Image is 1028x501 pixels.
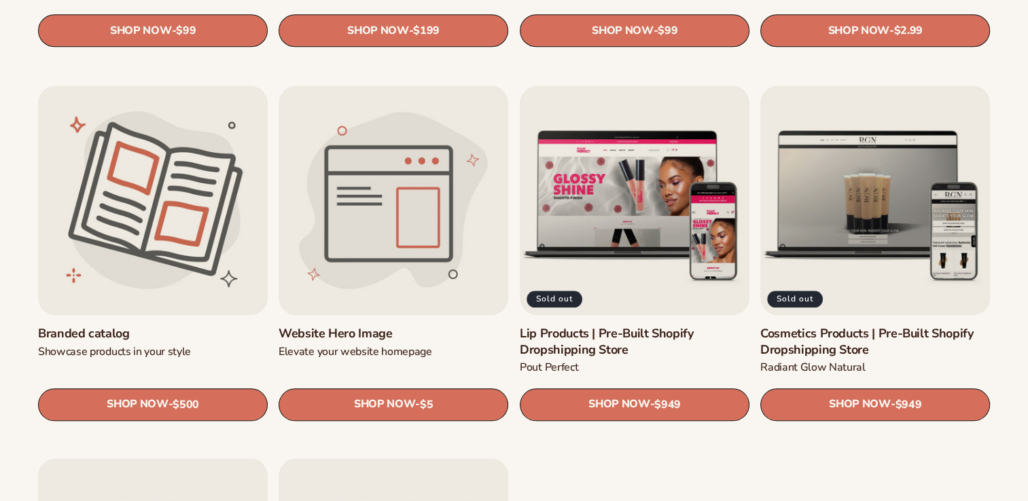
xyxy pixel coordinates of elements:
[107,398,168,411] span: SHOP NOW
[354,398,415,411] span: SHOP NOW
[893,25,922,38] span: $2.99
[173,398,199,411] span: $500
[347,24,408,37] span: SHOP NOW
[38,388,268,420] a: SHOP NOW- $500
[520,15,749,48] a: SHOP NOW- $99
[760,388,990,420] a: SHOP NOW- $949
[760,326,990,358] a: Cosmetics Products | Pre-Built Shopify Dropshipping Store
[829,398,890,411] span: SHOP NOW
[176,25,196,38] span: $99
[414,25,440,38] span: $199
[38,326,268,341] a: Branded catalog
[38,15,268,48] a: SHOP NOW- $99
[520,388,749,420] a: SHOP NOW- $949
[654,398,681,411] span: $949
[895,398,921,411] span: $949
[279,388,508,420] a: SHOP NOW- $5
[420,398,433,411] span: $5
[279,15,508,48] a: SHOP NOW- $199
[110,24,171,37] span: SHOP NOW
[592,24,653,37] span: SHOP NOW
[760,15,990,48] a: SHOP NOW- $2.99
[658,25,677,38] span: $99
[588,398,650,411] span: SHOP NOW
[828,24,889,37] span: SHOP NOW
[279,326,508,341] a: Website Hero Image
[520,326,749,358] a: Lip Products | Pre-Built Shopify Dropshipping Store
